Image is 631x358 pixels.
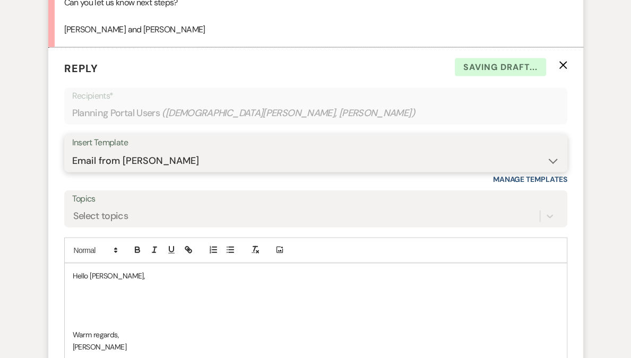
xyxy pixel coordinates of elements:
[72,89,559,103] p: Recipients*
[72,191,559,207] label: Topics
[73,209,128,224] div: Select topics
[64,62,98,75] span: Reply
[73,329,559,340] p: Warm regards,
[64,23,567,37] p: [PERSON_NAME] and [PERSON_NAME]
[72,103,559,124] div: Planning Portal Users
[493,174,567,184] a: Manage Templates
[73,341,559,353] p: [PERSON_NAME]
[72,135,559,151] div: Insert Template
[162,106,415,120] span: ( [DEMOGRAPHIC_DATA][PERSON_NAME], [PERSON_NAME] )
[455,58,546,76] span: Saving draft...
[73,270,559,282] p: Hello [PERSON_NAME],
